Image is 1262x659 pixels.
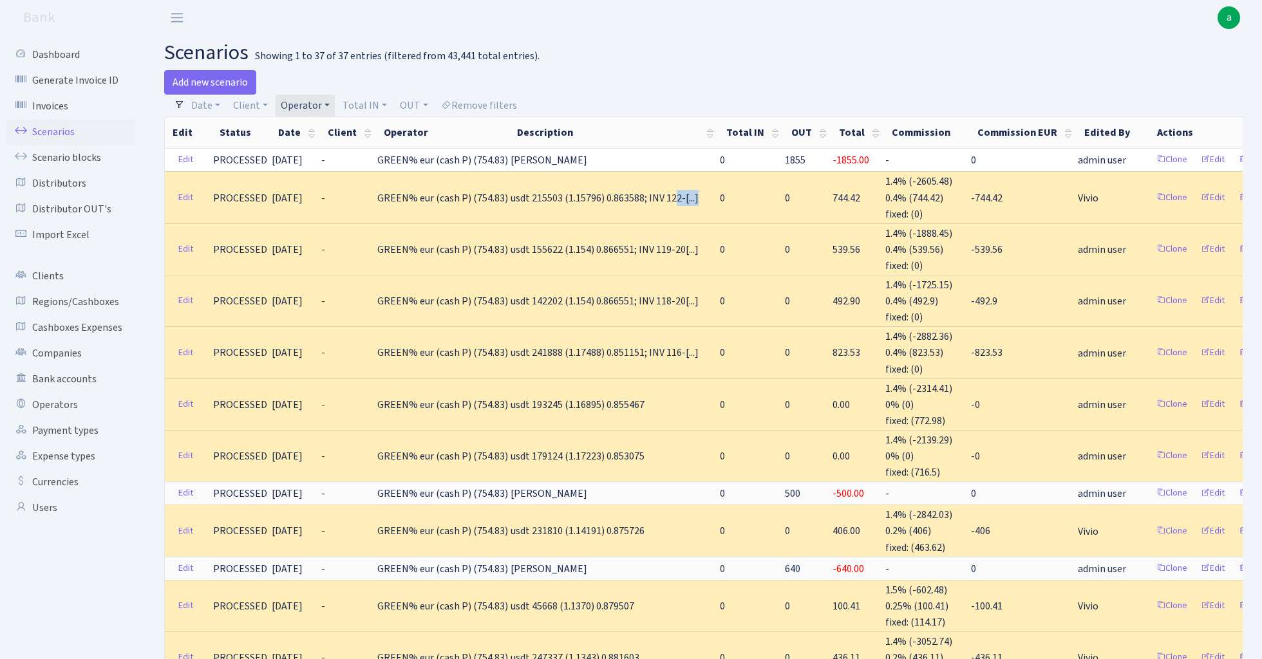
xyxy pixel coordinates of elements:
[885,278,952,324] span: 1.4% (-1725.15) 0.4% (492.9) fixed: (0)
[272,243,303,257] span: [DATE]
[971,449,980,463] span: -0
[321,191,325,205] span: -
[1151,483,1193,503] a: Clone
[511,599,634,613] span: usdt 45668 (1.1370) 0.879507
[6,392,135,418] a: Operators
[1195,446,1230,466] a: Edit
[377,449,508,463] span: GREEN% eur (cash P) (754.83)
[511,243,699,257] span: usdt 155622 (1.154) 0.866551; INV 119-20[...]
[1078,486,1126,501] span: admin user
[173,291,199,311] a: Edit
[971,599,1003,613] span: -100.41
[720,191,725,205] span: 0
[833,153,869,167] span: -1855.00
[1078,397,1126,413] span: admin user
[785,243,790,257] span: 0
[833,524,860,539] span: 406.00
[173,394,199,414] a: Edit
[320,117,376,148] th: Client : activate to sort column ascending
[1195,188,1230,208] a: Edit
[337,95,392,116] a: Total IN
[720,346,725,360] span: 0
[971,346,1003,360] span: -823.53
[1078,346,1126,361] span: admin user
[213,487,267,501] span: PROCESSED
[833,599,860,613] span: 100.41
[173,150,199,170] a: Edit
[720,599,725,613] span: 0
[213,599,267,613] span: PROCESSED
[270,117,320,148] th: Date : activate to sort column ascending
[6,263,135,289] a: Clients
[833,449,850,463] span: 0.00
[212,117,270,148] th: Status
[272,562,303,576] span: [DATE]
[971,294,997,308] span: -492.9
[164,70,256,95] a: Add new scenario
[885,329,952,376] span: 1.4% (-2882.36) 0.4% (823.53) fixed: (0)
[720,153,725,167] span: 0
[785,153,805,167] span: 1855
[321,449,325,463] span: -
[885,508,952,554] span: 1.4% (-2842.03) 0.2% (406) fixed: (463.62)
[173,596,199,616] a: Edit
[276,95,335,116] a: Operator
[213,153,267,167] span: PROCESSED
[377,191,508,205] span: GREEN% eur (cash P) (754.83)
[971,191,1003,205] span: -744.42
[173,559,199,579] a: Edit
[6,315,135,340] a: Cashboxes Expenses
[720,487,725,501] span: 0
[272,524,303,539] span: [DATE]
[1218,6,1240,29] a: a
[395,95,433,116] a: OUT
[833,294,860,308] span: 492.90
[321,398,325,412] span: -
[884,117,970,148] th: Commission
[971,487,976,501] span: 0
[1195,483,1230,503] a: Edit
[272,398,303,412] span: [DATE]
[1078,524,1098,539] span: Vivio
[1195,239,1230,259] a: Edit
[1151,343,1193,363] a: Clone
[377,487,508,501] span: GREEN% eur (cash P) (754.83)
[1151,596,1193,616] a: Clone
[6,171,135,196] a: Distributors
[785,191,790,205] span: 0
[511,346,699,360] span: usdt 241888 (1.17488) 0.851151; INV 116-[...]
[186,95,225,116] a: Date
[213,524,267,539] span: PROCESSED
[377,524,508,539] span: GREEN% eur (cash P) (754.83)
[377,153,508,167] span: GREEN% eur (cash P) (754.83)
[377,562,508,576] span: GREEN% eur (cash P) (754.83)
[1151,239,1193,259] a: Clone
[885,227,952,273] span: 1.4% (-1888.45) 0.4% (539.56) fixed: (0)
[785,487,800,501] span: 500
[272,153,303,167] span: [DATE]
[213,346,267,360] span: PROCESSED
[228,95,273,116] a: Client
[6,93,135,119] a: Invoices
[720,524,725,539] span: 0
[164,38,249,68] span: scenarios
[785,449,790,463] span: 0
[1078,190,1098,206] span: Vivio
[6,340,135,366] a: Companies
[272,346,303,360] span: [DATE]
[511,398,645,412] span: usdt 193245 (1.16895) 0.855467
[971,524,990,539] span: -406
[1151,521,1193,541] a: Clone
[165,117,212,148] th: Edit
[785,524,790,539] span: 0
[436,95,522,116] a: Remove filters
[833,562,864,576] span: -640.00
[272,599,303,613] span: [DATE]
[511,449,645,463] span: usdt 179124 (1.17223) 0.853075
[255,50,540,62] div: Showing 1 to 37 of 37 entries (filtered from 43,441 total entries).
[1195,150,1230,170] a: Edit
[213,398,267,412] span: PROCESSED
[1195,291,1230,311] a: Edit
[321,243,325,257] span: -
[6,366,135,392] a: Bank accounts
